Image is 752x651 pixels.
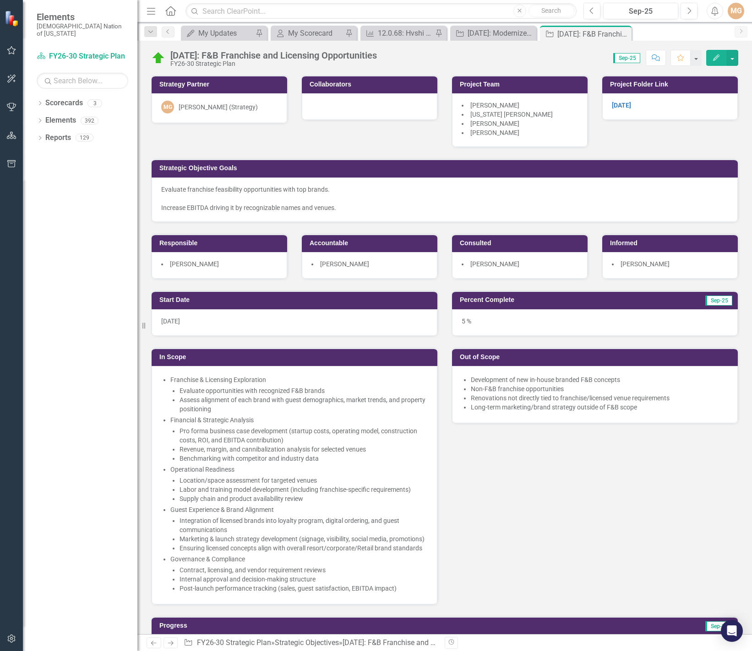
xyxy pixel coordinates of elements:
div: MG [161,101,174,113]
li: Contract, licensing, and vendor requirement reviews [180,565,428,575]
li: Development of new in-house branded F&B concepts [471,375,728,384]
div: 3 [87,99,102,107]
span: [DATE] [161,317,180,325]
h3: Percent Complete [460,296,641,303]
li: Post-launch performance tracking (sales, guest satisfaction, EBITDA impact) [180,584,428,593]
li: Evaluate opportunities with recognized F&B brands [180,386,428,395]
h3: Accountable [310,240,433,247]
li: Integration of licensed brands into loyalty program, digital ordering, and guest communications [180,516,428,534]
h3: Project Folder Link [610,81,733,88]
img: ClearPoint Strategy [5,11,21,27]
span: [PERSON_NAME] [320,260,369,268]
div: FY26-30 Strategic Plan [170,60,377,67]
span: [PERSON_NAME] [470,129,519,136]
a: [DATE] [612,102,631,109]
div: 12.0.68: Hvshi Gift Shop Inventory KPIs [378,27,433,39]
span: [PERSON_NAME] [470,260,519,268]
li: Financial & Strategic Analysis [170,415,428,463]
div: [DATE]: F&B Franchise and Licensing Opportunities [170,50,377,60]
li: Pro forma business case development (startup costs, operating model, construction costs, ROI, and... [180,426,428,445]
span: Sep-25 [705,296,732,306]
div: Sep-25 [606,6,675,17]
span: Elements [37,11,128,22]
a: 12.0.68: Hvshi Gift Shop Inventory KPIs [363,27,433,39]
li: Governance & Compliance [170,554,428,593]
li: Operational Readiness [170,465,428,503]
input: Search Below... [37,73,128,89]
span: [US_STATE] [PERSON_NAME] [470,111,553,118]
span: [PERSON_NAME] [470,120,519,127]
li: Ensuring licensed concepts align with overall resort/corporate/Retail brand standards [180,543,428,553]
h3: Out of Scope [460,354,733,360]
span: [PERSON_NAME] [621,260,670,268]
li: Long-term marketing/brand strategy outside of F&B scope [471,403,728,412]
li: Non-F&B franchise opportunities [471,384,728,393]
a: FY26-30 Strategic Plan [197,638,271,647]
li: Revenue, margin, and cannibalization analysis for selected venues [180,445,428,454]
span: Sep-25 [613,53,640,63]
div: » » [184,638,438,648]
h3: Start Date [159,296,433,303]
button: MG [728,3,744,19]
h3: Informed [610,240,733,247]
li: Location/space assessment for targeted venues [180,476,428,485]
div: Evaluate franchise feasibility opportunities with top brands. [161,185,728,194]
a: FY26-30 Strategic Plan [37,51,128,62]
li: Franchise & Licensing Exploration [170,375,428,414]
li: Guest Experience & Brand Alignment [170,505,428,553]
div: 392 [81,117,98,124]
a: Reports [45,133,71,143]
div: [DATE]: F&B Franchise and Licensing Opportunities [343,638,507,647]
div: [DATE]: Modernize F&B Order & Delivery Channels [468,27,534,39]
li: Benchmarking with competitor and industry data [180,454,428,463]
a: My Updates [183,27,253,39]
span: [PERSON_NAME] [470,102,519,109]
a: Scorecards [45,98,83,108]
span: [PERSON_NAME] [170,260,219,268]
div: My Updates [198,27,253,39]
h3: In Scope [159,354,433,360]
input: Search ClearPoint... [185,3,577,19]
div: [DATE]: F&B Franchise and Licensing Opportunities [557,28,629,40]
a: My Scorecard [273,27,343,39]
div: 5 % [452,309,738,336]
div: [PERSON_NAME] (Strategy) [179,102,258,112]
h3: Responsible [159,240,283,247]
li: Internal approval and decision-making structure [180,575,428,584]
span: Sep-25 [705,621,732,631]
a: [DATE]: Modernize F&B Order & Delivery Channels [452,27,534,39]
h3: Progress [159,622,446,629]
h3: Consulted [460,240,583,247]
div: 129 [76,134,93,142]
div: My Scorecard [288,27,343,39]
a: Elements [45,115,76,126]
h3: Collaborators [310,81,433,88]
a: Strategic Objectives [275,638,339,647]
li: Marketing & launch strategy development (signage, visibility, social media, promotions) [180,534,428,543]
small: [DEMOGRAPHIC_DATA] Nation of [US_STATE] [37,22,128,38]
h3: Strategic Objective Goals [159,165,733,172]
li: Assess alignment of each brand with guest demographics, market trends, and property positioning [180,395,428,414]
button: Search [529,5,574,17]
li: Labor and training model development (including franchise-specific requirements) [180,485,428,494]
button: Sep-25 [603,3,678,19]
span: Search [541,7,561,14]
li: Supply chain and product availability review [180,494,428,503]
h3: Strategy Partner [159,81,283,88]
li: Renovations not directly tied to franchise/licensed venue requirements [471,393,728,403]
div: Increase EBITDA driving it by recognizable names and venues. [161,203,728,212]
h3: Project Team [460,81,583,88]
div: Open Intercom Messenger [721,620,743,642]
img: On Target [151,51,166,65]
